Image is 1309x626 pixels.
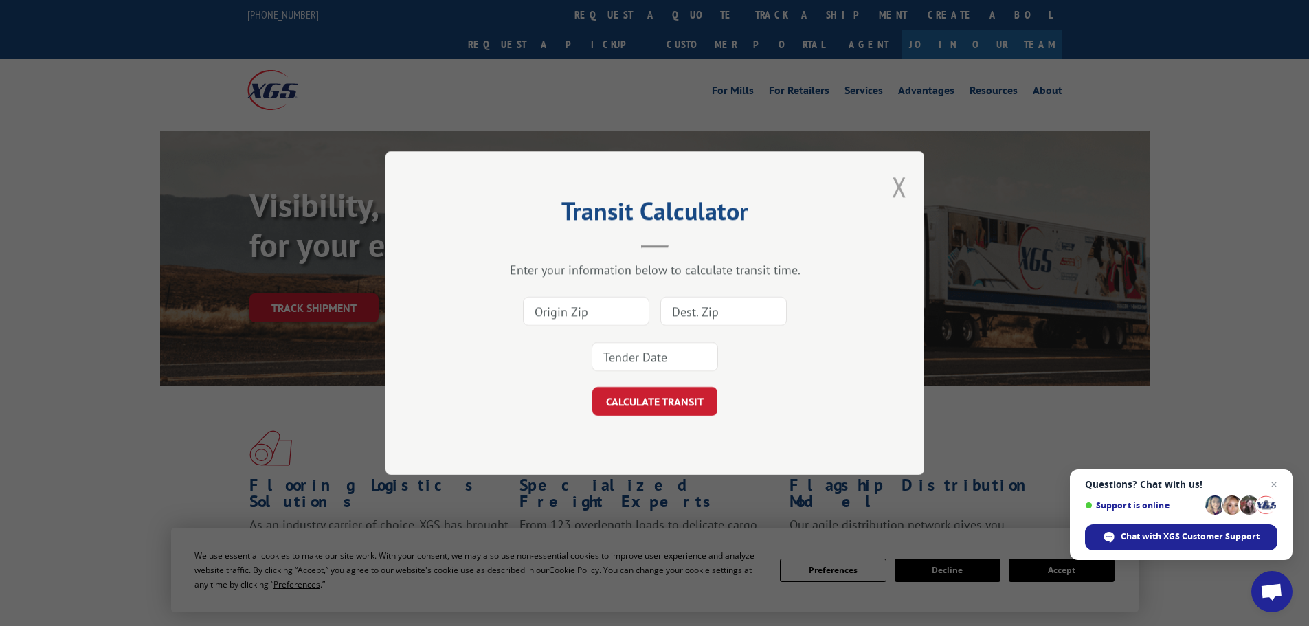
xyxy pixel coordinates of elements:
[1085,479,1277,490] span: Questions? Chat with us!
[1251,571,1293,612] div: Open chat
[592,342,718,371] input: Tender Date
[592,387,717,416] button: CALCULATE TRANSIT
[1121,530,1260,543] span: Chat with XGS Customer Support
[1085,500,1200,511] span: Support is online
[892,168,907,205] button: Close modal
[660,297,787,326] input: Dest. Zip
[1085,524,1277,550] div: Chat with XGS Customer Support
[523,297,649,326] input: Origin Zip
[454,201,855,227] h2: Transit Calculator
[1266,476,1282,493] span: Close chat
[454,262,855,278] div: Enter your information below to calculate transit time.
